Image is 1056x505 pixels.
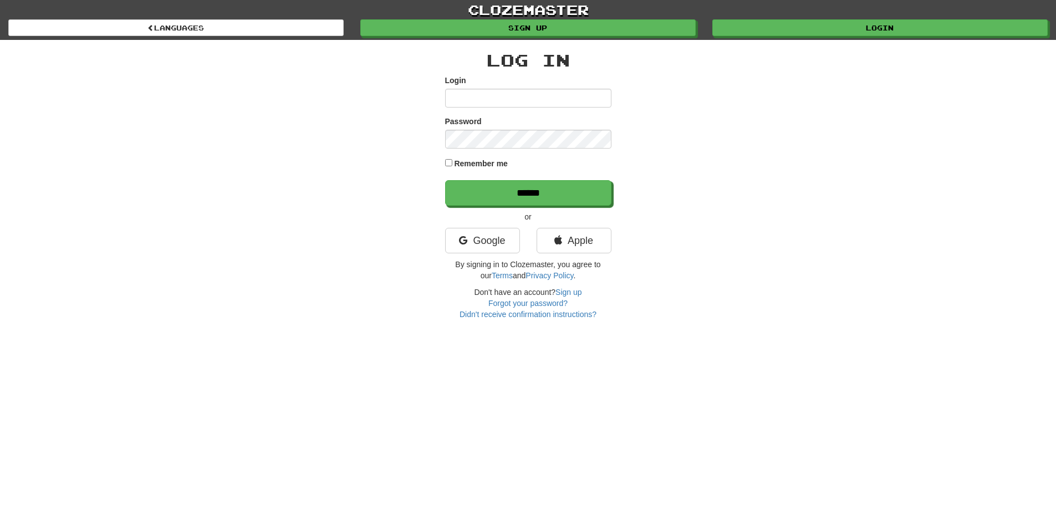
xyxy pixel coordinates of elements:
a: Terms [492,271,513,280]
label: Login [445,75,466,86]
label: Password [445,116,482,127]
a: Sign up [360,19,696,36]
a: Login [712,19,1048,36]
h2: Log In [445,51,611,69]
a: Privacy Policy [526,271,573,280]
a: Languages [8,19,344,36]
p: or [445,211,611,222]
a: Forgot your password? [488,299,568,308]
div: Don't have an account? [445,287,611,320]
label: Remember me [454,158,508,169]
a: Sign up [555,288,581,297]
a: Apple [537,228,611,253]
a: Didn't receive confirmation instructions? [460,310,596,319]
p: By signing in to Clozemaster, you agree to our and . [445,259,611,281]
a: Google [445,228,520,253]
